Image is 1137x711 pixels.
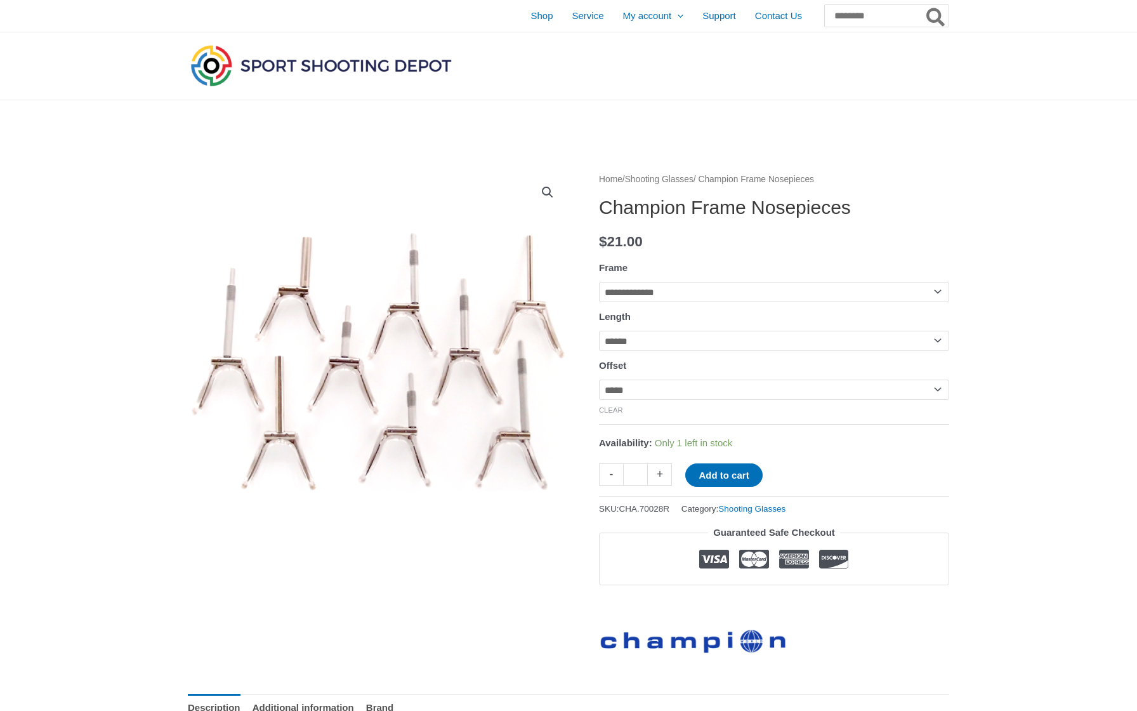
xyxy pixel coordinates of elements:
[599,437,652,448] span: Availability:
[599,406,623,414] a: Clear options
[599,620,789,656] a: Champion
[718,504,785,514] a: Shooting Glasses
[599,501,669,517] span: SKU:
[681,501,785,517] span: Category:
[599,595,949,610] iframe: Customer reviews powered by Trustpilot
[188,171,568,552] img: Nasenstege
[623,463,648,486] input: Product quantity
[685,463,762,487] button: Add to cart
[599,262,628,273] label: Frame
[924,5,949,27] button: Search
[599,463,623,486] a: -
[599,175,622,184] a: Home
[619,504,670,514] span: CHA.70028R
[536,181,559,204] a: View full-screen image gallery
[625,175,693,184] a: Shooting Glasses
[599,311,631,322] label: Length
[188,42,454,89] img: Sport Shooting Depot
[599,234,643,249] bdi: 21.00
[648,463,672,486] a: +
[599,196,949,219] h1: Champion Frame Nosepieces
[599,171,949,188] nav: Breadcrumb
[599,234,607,249] span: $
[599,360,626,371] label: Offset
[708,524,840,542] legend: Guaranteed Safe Checkout
[655,437,733,448] span: Only 1 left in stock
